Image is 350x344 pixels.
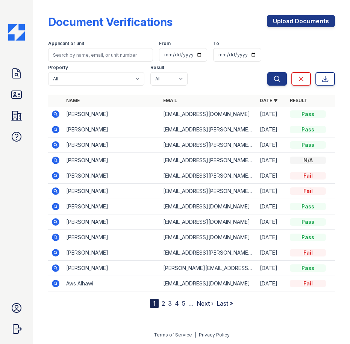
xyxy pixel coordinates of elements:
td: [PERSON_NAME] [63,153,160,168]
a: Last » [217,300,233,307]
label: From [159,41,171,47]
div: Pass [290,218,326,226]
input: Search by name, email, or unit number [48,48,153,62]
td: [EMAIL_ADDRESS][DOMAIN_NAME] [160,230,257,245]
td: [EMAIL_ADDRESS][PERSON_NAME][DOMAIN_NAME] [160,137,257,153]
td: [EMAIL_ADDRESS][PERSON_NAME][DOMAIN_NAME] [160,122,257,137]
td: [PERSON_NAME] [63,137,160,153]
td: [DATE] [257,245,287,261]
td: [PERSON_NAME] [63,245,160,261]
td: [DATE] [257,276,287,291]
td: [PERSON_NAME] [63,261,160,276]
td: [EMAIL_ADDRESS][DOMAIN_NAME] [160,214,257,230]
div: Pass [290,126,326,133]
td: [DATE] [257,261,287,276]
label: To [213,41,219,47]
iframe: chat widget [318,314,342,336]
span: … [188,299,194,308]
div: Document Verifications [48,15,173,29]
div: | [195,332,196,338]
a: Name [66,98,80,103]
td: [EMAIL_ADDRESS][DOMAIN_NAME] [160,199,257,214]
div: Fail [290,172,326,180]
td: Aws AIhawi [63,276,160,291]
td: [PERSON_NAME] [63,122,160,137]
td: [EMAIL_ADDRESS][PERSON_NAME][DOMAIN_NAME] [160,184,257,199]
div: Fail [290,187,326,195]
div: Pass [290,234,326,241]
a: Date ▼ [260,98,278,103]
td: [DATE] [257,122,287,137]
td: [EMAIL_ADDRESS][PERSON_NAME][DOMAIN_NAME] [160,153,257,168]
td: [DATE] [257,214,287,230]
td: [PERSON_NAME] [63,184,160,199]
a: Terms of Service [154,332,192,338]
td: [PERSON_NAME] [63,168,160,184]
div: Fail [290,280,326,287]
td: [DATE] [257,153,287,168]
td: [EMAIL_ADDRESS][PERSON_NAME][DOMAIN_NAME] [160,245,257,261]
div: Fail [290,249,326,256]
td: [DATE] [257,184,287,199]
div: N/A [290,157,326,164]
td: [DATE] [257,199,287,214]
td: [PERSON_NAME] [63,230,160,245]
td: [PERSON_NAME] [63,214,160,230]
td: [PERSON_NAME][EMAIL_ADDRESS][PERSON_NAME][DOMAIN_NAME] [160,261,257,276]
td: [EMAIL_ADDRESS][DOMAIN_NAME] [160,276,257,291]
label: Result [150,65,164,71]
div: Pass [290,141,326,149]
a: Email [163,98,177,103]
img: CE_Icon_Blue-c292c112584629df590d857e76928e9f676e5b41ef8f769ba2f05ee15b207248.png [8,24,25,41]
div: Pass [290,203,326,210]
td: [EMAIL_ADDRESS][DOMAIN_NAME] [160,107,257,122]
label: Applicant or unit [48,41,84,47]
td: [DATE] [257,137,287,153]
td: [DATE] [257,168,287,184]
a: 2 [162,300,165,307]
td: [PERSON_NAME] [63,199,160,214]
td: [PERSON_NAME] [63,107,160,122]
td: [EMAIL_ADDRESS][PERSON_NAME][DOMAIN_NAME] [160,168,257,184]
label: Property [48,65,68,71]
a: 4 [175,300,179,307]
a: Next › [197,300,214,307]
td: [DATE] [257,107,287,122]
div: Pass [290,264,326,272]
a: 5 [182,300,185,307]
div: Pass [290,110,326,118]
div: 1 [150,299,159,308]
td: [DATE] [257,230,287,245]
a: Result [290,98,308,103]
a: 3 [168,300,172,307]
a: Upload Documents [267,15,335,27]
a: Privacy Policy [199,332,230,338]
